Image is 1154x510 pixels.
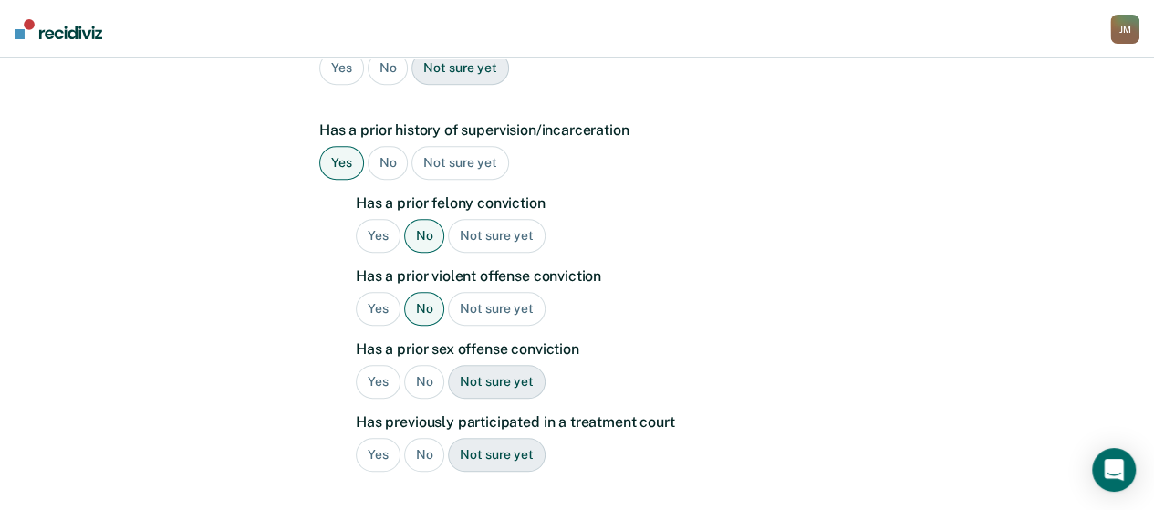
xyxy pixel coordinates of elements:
[1092,448,1136,492] div: Open Intercom Messenger
[448,219,545,253] div: Not sure yet
[319,146,364,180] div: Yes
[1110,15,1139,44] button: JM
[448,292,545,326] div: Not sure yet
[368,146,409,180] div: No
[368,51,409,85] div: No
[356,219,400,253] div: Yes
[356,340,826,358] label: Has a prior sex offense conviction
[356,438,400,472] div: Yes
[356,267,826,285] label: Has a prior violent offense conviction
[356,413,826,431] label: Has previously participated in a treatment court
[319,51,364,85] div: Yes
[411,146,508,180] div: Not sure yet
[1110,15,1139,44] div: J M
[356,194,826,212] label: Has a prior felony conviction
[404,438,445,472] div: No
[356,292,400,326] div: Yes
[404,292,445,326] div: No
[448,365,545,399] div: Not sure yet
[448,438,545,472] div: Not sure yet
[411,51,508,85] div: Not sure yet
[15,19,102,39] img: Recidiviz
[404,219,445,253] div: No
[356,365,400,399] div: Yes
[404,365,445,399] div: No
[319,121,826,139] label: Has a prior history of supervision/incarceration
